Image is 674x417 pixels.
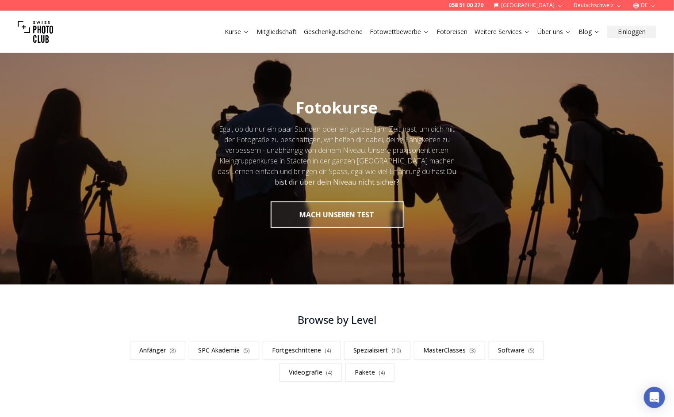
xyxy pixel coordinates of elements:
[257,27,297,36] a: Mitgliedschaft
[300,26,366,38] button: Geschenkgutscheine
[243,347,250,354] span: ( 5 )
[18,14,53,49] img: Swiss photo club
[471,26,534,38] button: Weitere Services
[366,26,433,38] button: Fotowettbewerbe
[217,124,457,187] div: Egal, ob du nur ein paar Stunden oder ein ganzes Jahr Zeit hast, um dich mit der Fotografie zu be...
[379,369,385,376] span: ( 4 )
[225,27,249,36] a: Kurse
[325,347,331,354] span: ( 4 )
[607,26,656,38] button: Einloggen
[296,97,378,118] span: Fotokurse
[130,341,185,360] a: Anfänger(8)
[528,347,535,354] span: ( 5 )
[221,26,253,38] button: Kurse
[189,341,259,360] a: SPC Akademie(5)
[469,347,476,354] span: ( 3 )
[448,2,483,9] a: 058 51 00 270
[391,347,401,354] span: ( 10 )
[575,26,604,38] button: Blog
[578,27,600,36] a: Blog
[345,363,394,382] a: Pakete(4)
[370,27,429,36] a: Fotowettbewerbe
[644,387,665,408] div: Open Intercom Messenger
[263,341,341,360] a: Fortgeschrittene(4)
[304,27,363,36] a: Geschenkgutscheine
[271,201,404,228] button: MACH UNSEREN TEST
[537,27,571,36] a: Über uns
[344,341,410,360] a: Spezialisiert(10)
[280,363,342,382] a: Videografie(4)
[118,313,556,327] h3: Browse by Level
[326,369,333,376] span: ( 4 )
[433,26,471,38] button: Fotoreisen
[437,27,467,36] a: Fotoreisen
[489,341,544,360] a: Software(5)
[169,347,176,354] span: ( 8 )
[475,27,530,36] a: Weitere Services
[414,341,485,360] a: MasterClasses(3)
[534,26,575,38] button: Über uns
[253,26,300,38] button: Mitgliedschaft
